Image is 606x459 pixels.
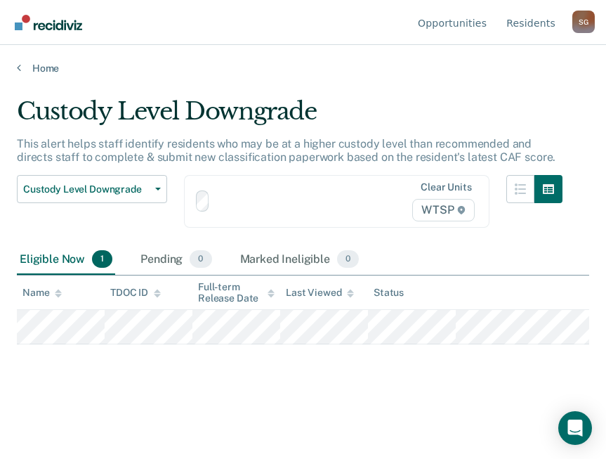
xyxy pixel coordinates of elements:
[412,199,474,221] span: WTSP
[110,287,161,299] div: TDOC ID
[286,287,354,299] div: Last Viewed
[22,287,62,299] div: Name
[17,62,589,75] a: Home
[421,181,472,193] div: Clear units
[17,245,115,276] div: Eligible Now1
[558,411,592,445] div: Open Intercom Messenger
[17,175,167,203] button: Custody Level Downgrade
[190,250,211,269] span: 0
[23,183,150,195] span: Custody Level Downgrade
[15,15,82,30] img: Recidiviz
[572,11,595,33] div: S G
[17,97,562,137] div: Custody Level Downgrade
[92,250,112,269] span: 1
[138,245,214,276] div: Pending0
[374,287,404,299] div: Status
[198,281,275,305] div: Full-term Release Date
[17,137,555,164] p: This alert helps staff identify residents who may be at a higher custody level than recommended a...
[337,250,359,269] span: 0
[237,245,362,276] div: Marked Ineligible0
[572,11,595,33] button: Profile dropdown button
